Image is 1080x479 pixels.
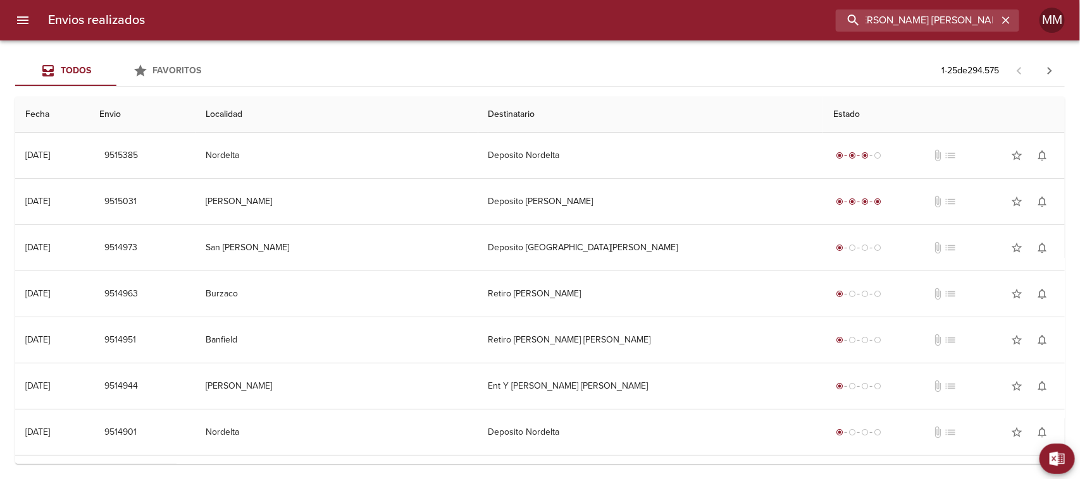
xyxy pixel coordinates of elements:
[848,198,856,205] span: radio_button_checked
[478,179,824,224] td: Deposito [PERSON_NAME]
[15,56,218,86] div: Tabs Envios
[99,190,142,214] button: 9515031
[104,240,137,256] span: 9514973
[1010,334,1023,346] span: star_border
[1004,235,1029,260] button: Agregar a favoritos
[874,198,881,205] span: radio_button_checked
[1004,327,1029,353] button: Agregar a favoritos
[99,144,143,167] button: 9515385
[848,336,856,344] span: radio_button_unchecked
[1004,64,1034,76] span: Pagina anterior
[478,133,824,178] td: Deposito Nordelta
[478,409,824,455] td: Deposito Nordelta
[1034,56,1065,86] span: Pagina siguiente
[874,428,881,436] span: radio_button_unchecked
[848,152,856,159] span: radio_button_checked
[836,198,843,205] span: radio_button_checked
[1004,189,1029,214] button: Agregar a favoritos
[1010,149,1023,162] span: star_border
[861,152,869,159] span: radio_button_checked
[861,198,869,205] span: radio_button_checked
[1004,373,1029,399] button: Agregar a favoritos
[861,244,869,252] span: radio_button_unchecked
[89,97,196,133] th: Envio
[196,363,478,409] td: [PERSON_NAME]
[196,271,478,317] td: Burzaco
[1029,373,1055,399] button: Activar notificaciones
[874,336,881,344] span: radio_button_unchecked
[1036,241,1048,254] span: notifications_none
[836,290,843,298] span: radio_button_checked
[944,288,957,300] span: No tiene pedido asociado
[478,225,824,270] td: Deposito [GEOGRAPHIC_DATA][PERSON_NAME]
[944,149,957,162] span: No tiene pedido asociado
[153,65,202,76] span: Favoritos
[25,334,50,345] div: [DATE]
[25,196,50,207] div: [DATE]
[1029,189,1055,214] button: Activar notificaciones
[478,97,824,133] th: Destinatario
[8,5,38,35] button: menu
[1036,380,1048,392] span: notifications_none
[941,64,999,77] p: 1 - 25 de 294.575
[478,271,824,317] td: Retiro [PERSON_NAME]
[25,242,50,253] div: [DATE]
[833,426,884,439] div: Generado
[99,329,141,352] button: 9514951
[836,9,998,32] input: buscar
[61,65,91,76] span: Todos
[944,334,957,346] span: No tiene pedido asociado
[861,336,869,344] span: radio_button_unchecked
[944,426,957,439] span: No tiene pedido asociado
[478,317,824,363] td: Retiro [PERSON_NAME] [PERSON_NAME]
[944,195,957,208] span: No tiene pedido asociado
[15,97,89,133] th: Fecha
[848,290,856,298] span: radio_button_unchecked
[25,288,50,299] div: [DATE]
[1036,149,1048,162] span: notifications_none
[861,428,869,436] span: radio_button_unchecked
[1010,380,1023,392] span: star_border
[104,286,138,302] span: 9514963
[1010,241,1023,254] span: star_border
[836,382,843,390] span: radio_button_checked
[861,382,869,390] span: radio_button_unchecked
[1004,143,1029,168] button: Agregar a favoritos
[1029,327,1055,353] button: Activar notificaciones
[1010,288,1023,300] span: star_border
[836,428,843,436] span: radio_button_checked
[848,428,856,436] span: radio_button_unchecked
[196,225,478,270] td: San [PERSON_NAME]
[1036,195,1048,208] span: notifications_none
[196,97,478,133] th: Localidad
[104,379,138,394] span: 9514944
[1040,8,1065,33] div: Abrir información de usuario
[25,150,50,161] div: [DATE]
[104,332,136,348] span: 9514951
[1040,8,1065,33] div: MM
[196,179,478,224] td: [PERSON_NAME]
[833,288,884,300] div: Generado
[25,427,50,437] div: [DATE]
[874,244,881,252] span: radio_button_unchecked
[861,290,869,298] span: radio_button_unchecked
[1036,426,1048,439] span: notifications_none
[104,148,138,164] span: 9515385
[823,97,1065,133] th: Estado
[1036,288,1048,300] span: notifications_none
[833,380,884,392] div: Generado
[848,244,856,252] span: radio_button_unchecked
[836,336,843,344] span: radio_button_checked
[99,282,143,306] button: 9514963
[196,317,478,363] td: Banfield
[1029,281,1055,306] button: Activar notificaciones
[196,409,478,455] td: Nordelta
[931,195,944,208] span: No tiene documentos adjuntos
[833,149,884,162] div: En viaje
[1036,334,1048,346] span: notifications_none
[931,241,944,254] span: No tiene documentos adjuntos
[99,236,142,260] button: 9514973
[836,244,843,252] span: radio_button_checked
[931,149,944,162] span: No tiene documentos adjuntos
[874,290,881,298] span: radio_button_unchecked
